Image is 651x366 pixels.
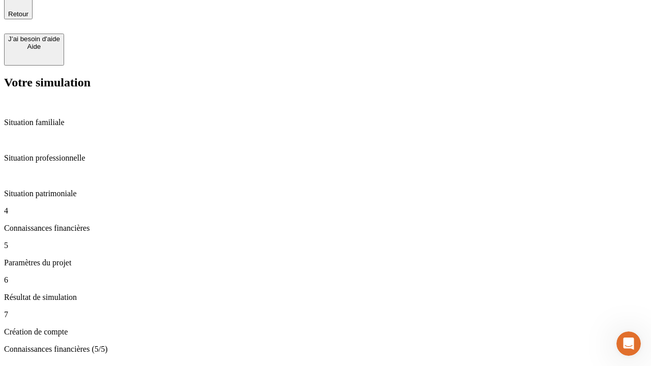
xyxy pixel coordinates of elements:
[4,206,647,216] p: 4
[4,327,647,337] p: Création de compte
[8,10,28,18] span: Retour
[4,293,647,302] p: Résultat de simulation
[4,224,647,233] p: Connaissances financières
[4,34,64,66] button: J’ai besoin d'aideAide
[4,258,647,267] p: Paramètres du projet
[4,241,647,250] p: 5
[4,276,647,285] p: 6
[4,118,647,127] p: Situation familiale
[616,331,641,356] iframe: Intercom live chat
[11,9,250,17] div: Vous avez besoin d’aide ?
[4,154,647,163] p: Situation professionnelle
[4,4,280,32] div: Ouvrir le Messenger Intercom
[4,76,647,89] h2: Votre simulation
[8,35,60,43] div: J’ai besoin d'aide
[11,17,250,27] div: L’équipe répond généralement dans un délai de quelques minutes.
[8,43,60,50] div: Aide
[4,345,647,354] p: Connaissances financières (5/5)
[4,310,647,319] p: 7
[4,189,647,198] p: Situation patrimoniale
